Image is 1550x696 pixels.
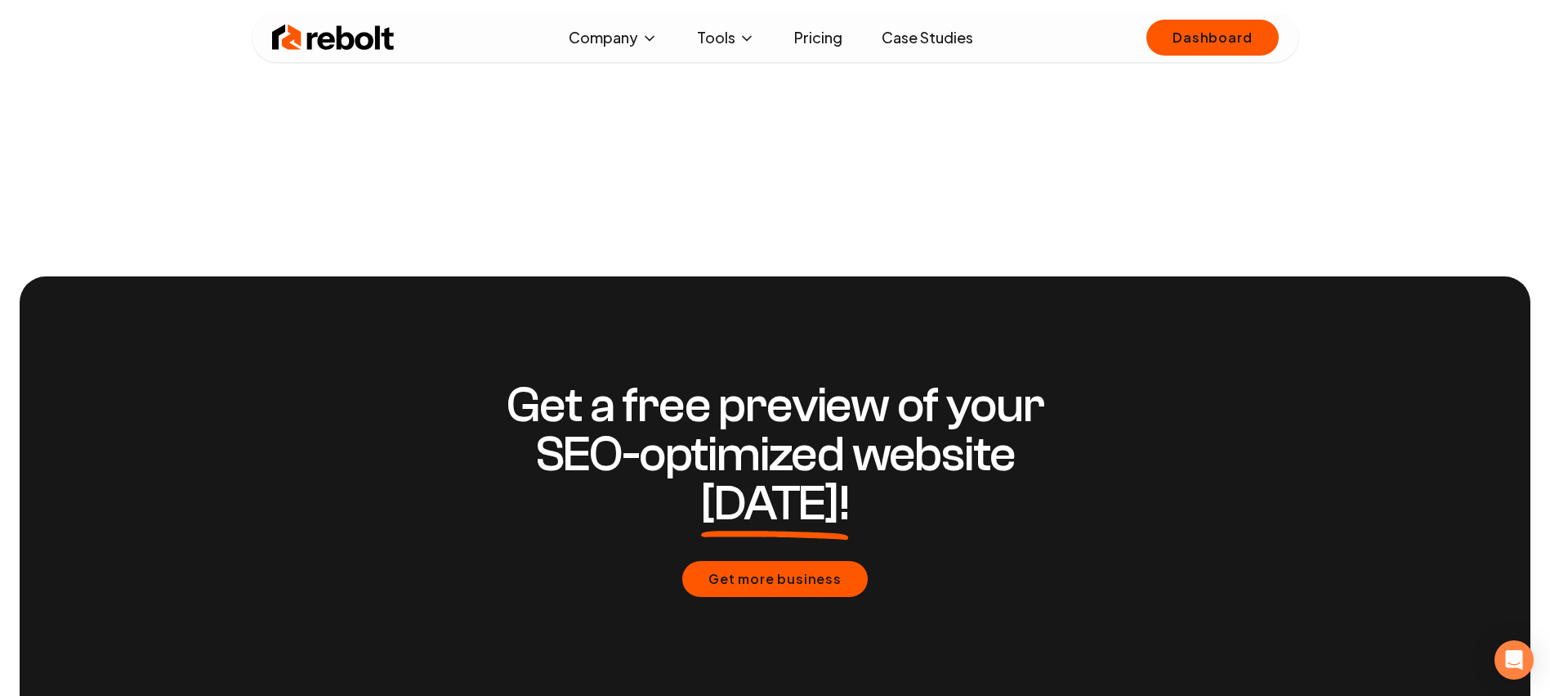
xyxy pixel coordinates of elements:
a: Dashboard [1146,20,1278,56]
img: Rebolt Logo [272,21,395,54]
button: Get more business [682,561,868,597]
span: [DATE]! [701,479,849,528]
button: Tools [684,21,768,54]
button: Company [556,21,671,54]
h2: Get a free preview of your SEO-optimized website [462,381,1089,528]
a: Pricing [781,21,855,54]
div: Open Intercom Messenger [1494,640,1534,680]
a: Case Studies [869,21,986,54]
